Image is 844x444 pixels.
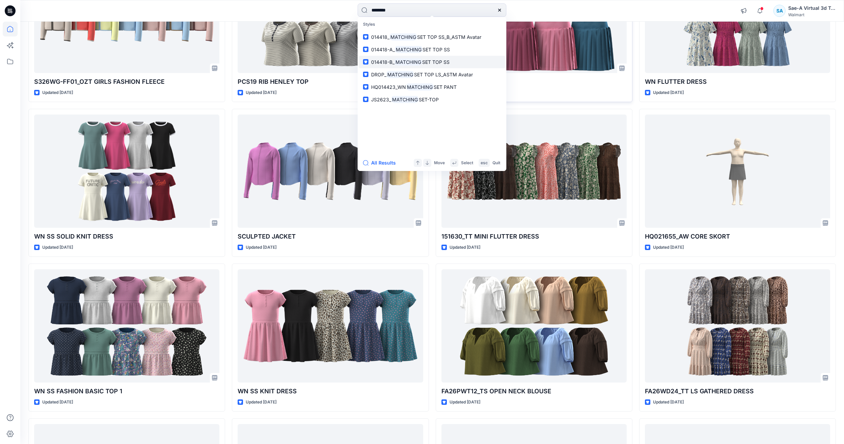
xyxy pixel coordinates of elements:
p: Select [461,159,473,167]
p: FA26PWT12_TS OPEN NECK BLOUSE [441,387,627,396]
p: AW PLEATED SKORT [441,77,627,87]
p: Updated [DATE] [42,244,73,251]
a: DROP_MATCHINGSET TOP LS_ASTM Avatar [359,68,505,81]
p: Updated [DATE] [246,244,276,251]
span: DROP_ [371,72,386,77]
p: Updated [DATE] [42,399,73,406]
p: PCS19 RIB HENLEY TOP [238,77,423,87]
p: WN SS SOLID KNIT DRESS [34,232,219,241]
p: Updated [DATE] [653,89,684,96]
a: JS2623_MATCHINGSET-TOP [359,93,505,106]
span: JS2623_ [371,97,391,102]
mark: MATCHING [394,58,422,66]
p: esc [481,159,488,167]
div: SA [773,5,786,17]
span: SET TOP SS [422,59,450,65]
span: SET-TOP [419,97,439,102]
p: Move [434,159,445,167]
mark: MATCHING [389,33,417,41]
mark: MATCHING [406,83,434,91]
span: HQ014423_WN [371,84,406,90]
p: SCULPTED JACKET [238,232,423,241]
p: 151630_TT MINI FLUTTER DRESS [441,232,627,241]
a: HQ021655_AW CORE SKORT [645,115,830,228]
p: Updated [DATE] [246,399,276,406]
a: 014418-B_MATCHINGSET TOP SS [359,56,505,68]
a: FA26WD24_TT LS GATHERED DRESS [645,269,830,383]
mark: MATCHING [395,46,423,53]
p: Quit [492,159,500,167]
span: 014418-A_ [371,47,395,52]
mark: MATCHING [386,71,414,78]
span: SET PANT [434,84,457,90]
div: Walmart [788,12,836,17]
p: Updated [DATE] [450,399,480,406]
a: WN SS KNIT DRESS [238,269,423,383]
a: WN SS FASHION BASIC TOP 1 [34,269,219,383]
button: All Results [363,159,400,167]
p: Styles [359,18,505,31]
div: Sae-A Virtual 3d Team [788,4,836,12]
span: SET TOP SS_B_ASTM Avatar [417,34,481,40]
span: SET TOP LS_ASTM Avatar [414,72,473,77]
p: Updated [DATE] [450,244,480,251]
mark: MATCHING [391,96,419,103]
span: 014418-B_ [371,59,394,65]
a: 014418-A_MATCHINGSET TOP SS [359,43,505,56]
span: 014418_ [371,34,389,40]
p: HQ021655_AW CORE SKORT [645,232,830,241]
a: WN SS SOLID KNIT DRESS [34,115,219,228]
p: WN SS KNIT DRESS [238,387,423,396]
a: HQ014423_WNMATCHINGSET PANT [359,81,505,93]
a: 151630_TT MINI FLUTTER DRESS [441,115,627,228]
p: Updated [DATE] [653,244,684,251]
span: SET TOP SS [423,47,450,52]
p: WN FLUTTER DRESS [645,77,830,87]
a: SCULPTED JACKET [238,115,423,228]
p: FA26WD24_TT LS GATHERED DRESS [645,387,830,396]
p: WN SS FASHION BASIC TOP 1 [34,387,219,396]
a: FA26PWT12_TS OPEN NECK BLOUSE [441,269,627,383]
p: Updated [DATE] [246,89,276,96]
p: Updated [DATE] [653,399,684,406]
a: 014418_MATCHINGSET TOP SS_B_ASTM Avatar [359,31,505,43]
p: Updated [DATE] [42,89,73,96]
p: S326WG-FF01_OZT GIRLS FASHION FLEECE [34,77,219,87]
